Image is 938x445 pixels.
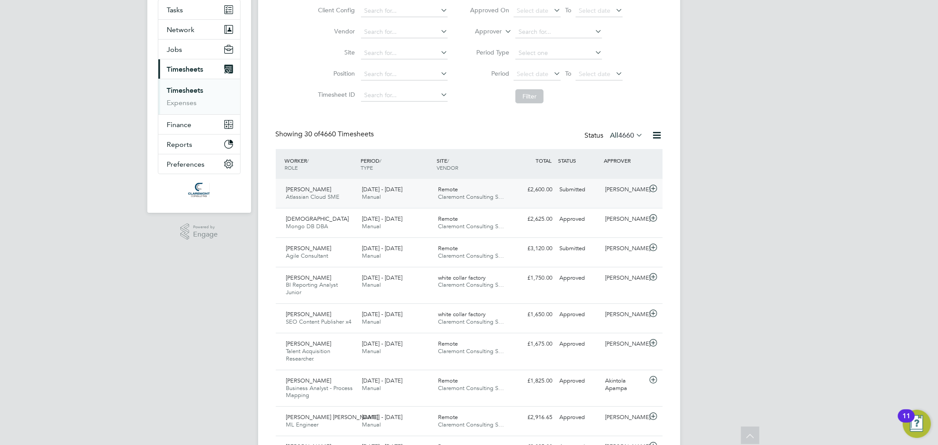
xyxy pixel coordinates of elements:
[362,215,402,222] span: [DATE] - [DATE]
[602,307,647,322] div: [PERSON_NAME]
[438,377,458,384] span: Remote
[556,182,602,197] div: Submitted
[515,26,602,38] input: Search for...
[362,281,381,288] span: Manual
[286,252,328,259] span: Agile Consultant
[167,120,192,129] span: Finance
[902,416,910,427] div: 11
[903,410,931,438] button: Open Resource Center, 11 new notifications
[602,212,647,226] div: [PERSON_NAME]
[158,183,241,197] a: Go to home page
[361,68,448,80] input: Search for...
[286,281,338,296] span: BI Reporting Analyst Junior
[315,48,355,56] label: Site
[158,115,240,134] button: Finance
[462,27,502,36] label: Approver
[286,377,332,384] span: [PERSON_NAME]
[362,340,402,347] span: [DATE] - [DATE]
[158,154,240,174] button: Preferences
[470,6,509,14] label: Approved On
[167,160,205,168] span: Preferences
[438,222,504,230] span: Claremont Consulting S…
[362,310,402,318] span: [DATE] - [DATE]
[286,347,331,362] span: Talent Acquisition Researcher.
[438,186,458,193] span: Remote
[362,244,402,252] span: [DATE] - [DATE]
[438,193,504,201] span: Claremont Consulting S…
[305,130,321,139] span: 30 of
[167,98,197,107] a: Expenses
[511,182,556,197] div: £2,600.00
[438,281,504,288] span: Claremont Consulting S…
[434,153,511,175] div: SITE
[470,69,509,77] label: Period
[167,6,183,14] span: Tasks
[362,384,381,392] span: Manual
[362,347,381,355] span: Manual
[286,193,340,201] span: Atlassian Cloud SME
[602,182,647,197] div: [PERSON_NAME]
[556,410,602,425] div: Approved
[602,337,647,351] div: [PERSON_NAME]
[556,374,602,388] div: Approved
[286,274,332,281] span: [PERSON_NAME]
[158,79,240,114] div: Timesheets
[515,47,602,59] input: Select one
[167,86,204,95] a: Timesheets
[358,153,434,175] div: PERIOD
[362,252,381,259] span: Manual
[362,318,381,325] span: Manual
[511,410,556,425] div: £2,916.65
[362,274,402,281] span: [DATE] - [DATE]
[362,413,402,421] span: [DATE] - [DATE]
[315,27,355,35] label: Vendor
[305,130,374,139] span: 4660 Timesheets
[438,413,458,421] span: Remote
[315,91,355,98] label: Timesheet ID
[511,241,556,256] div: £3,120.00
[276,130,376,139] div: Showing
[362,421,381,428] span: Manual
[380,157,381,164] span: /
[362,193,381,201] span: Manual
[470,48,509,56] label: Period Type
[438,384,504,392] span: Claremont Consulting S…
[286,384,353,399] span: Business Analyst - Process Mapping
[517,7,548,15] span: Select date
[286,244,332,252] span: [PERSON_NAME]
[361,5,448,17] input: Search for...
[438,421,504,428] span: Claremont Consulting S…
[602,410,647,425] div: [PERSON_NAME]
[286,318,352,325] span: SEO Content Publisher x4
[556,212,602,226] div: Approved
[515,89,544,103] button: Filter
[286,413,379,421] span: [PERSON_NAME] [PERSON_NAME]
[158,59,240,79] button: Timesheets
[556,153,602,168] div: STATUS
[361,164,373,171] span: TYPE
[556,241,602,256] div: Submitted
[158,135,240,154] button: Reports
[438,347,504,355] span: Claremont Consulting S…
[362,186,402,193] span: [DATE] - [DATE]
[438,318,504,325] span: Claremont Consulting S…
[511,212,556,226] div: £2,625.00
[437,164,458,171] span: VENDOR
[511,271,556,285] div: £1,750.00
[188,183,210,197] img: claremontconsulting1-logo-retina.png
[193,223,218,231] span: Powered by
[167,65,204,73] span: Timesheets
[315,69,355,77] label: Position
[285,164,298,171] span: ROLE
[562,68,574,79] span: To
[167,26,195,34] span: Network
[315,6,355,14] label: Client Config
[361,89,448,102] input: Search for...
[362,377,402,384] span: [DATE] - [DATE]
[556,337,602,351] div: Approved
[438,340,458,347] span: Remote
[361,47,448,59] input: Search for...
[579,70,610,78] span: Select date
[167,45,182,54] span: Jobs
[286,222,328,230] span: Mongo DB DBA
